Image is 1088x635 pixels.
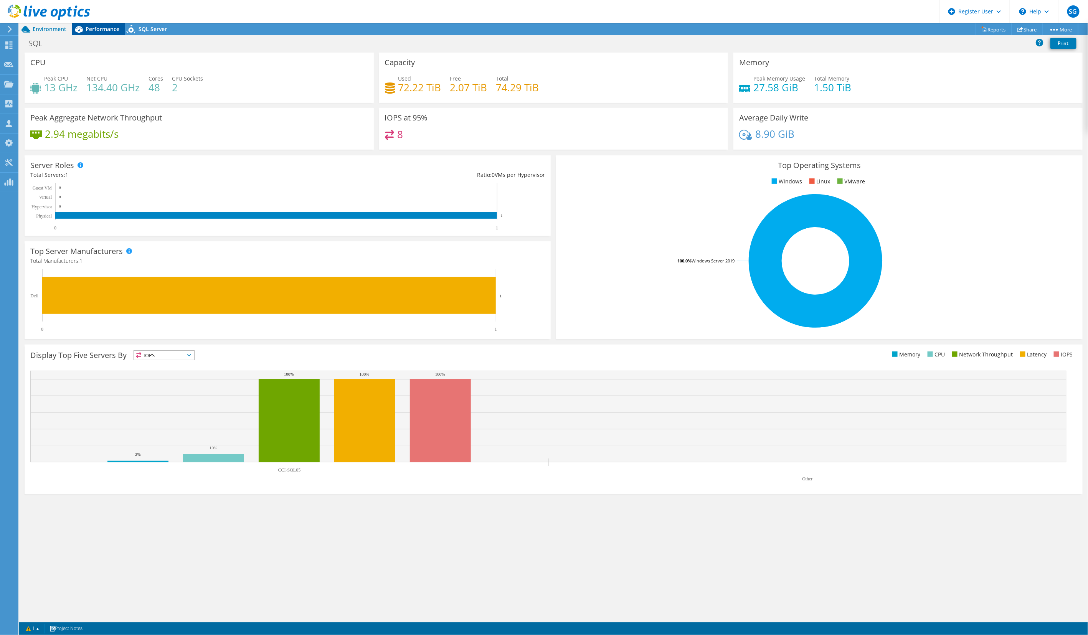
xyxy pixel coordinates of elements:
h4: 1.50 TiB [814,83,851,92]
text: 1 [500,294,502,298]
span: Environment [33,25,66,33]
span: Total Memory [814,75,849,82]
text: 100% [435,372,445,376]
a: Project Notes [44,624,88,633]
h4: 8 [397,130,403,139]
a: Print [1050,38,1076,49]
h4: 74.29 TiB [496,83,539,92]
h3: IOPS at 95% [385,114,428,122]
a: Reports [975,23,1012,35]
a: Share [1012,23,1043,35]
h4: 13 GHz [44,83,78,92]
span: SQL Server [139,25,167,33]
tspan: Windows Server 2019 [692,258,735,264]
text: Guest VM [33,185,52,191]
h3: Top Server Manufacturers [30,247,123,256]
span: IOPS [134,351,194,360]
span: Free [450,75,461,82]
span: Net CPU [86,75,107,82]
text: 2% [135,452,141,457]
text: 1 [496,225,498,231]
span: Total [496,75,509,82]
text: 0 [59,205,61,208]
h3: Top Operating Systems [562,161,1076,170]
text: Virtual [39,195,52,200]
text: 100% [360,372,370,376]
span: Used [398,75,411,82]
h3: Memory [739,58,769,67]
h4: 72.22 TiB [398,83,441,92]
h1: SQL [25,39,54,48]
li: Network Throughput [950,350,1013,359]
span: Peak CPU [44,75,68,82]
text: 0 [54,225,56,231]
text: Dell [30,293,38,299]
text: 0 [41,327,43,332]
span: 0 [492,171,495,178]
span: Peak Memory Usage [753,75,805,82]
a: 1 [21,624,45,633]
text: 10% [210,445,217,450]
span: Performance [86,25,119,33]
h3: Server Roles [30,161,74,170]
h3: Capacity [385,58,415,67]
span: SG [1067,5,1080,18]
tspan: 100.0% [677,258,692,264]
h4: 8.90 GiB [755,130,794,138]
text: 0 [59,186,61,190]
a: More [1043,23,1078,35]
div: Total Servers: [30,171,288,179]
text: Other [802,476,812,482]
h4: 2.94 megabits/s [45,130,119,138]
h3: Peak Aggregate Network Throughput [30,114,162,122]
li: Memory [890,350,921,359]
h3: Average Daily Write [739,114,808,122]
li: VMware [835,177,865,186]
text: 0 [59,195,61,199]
span: 1 [79,257,83,264]
div: Ratio: VMs per Hypervisor [288,171,545,179]
text: 1 [495,327,497,332]
span: CPU Sockets [172,75,203,82]
h4: 2.07 TiB [450,83,487,92]
li: Windows [770,177,802,186]
li: Latency [1018,350,1047,359]
svg: \n [1019,8,1026,15]
h4: 27.58 GiB [753,83,805,92]
text: Physical [36,213,52,219]
span: 1 [65,171,68,178]
h4: 2 [172,83,203,92]
h4: 134.40 GHz [86,83,140,92]
text: Hypervisor [31,204,52,209]
li: Linux [807,177,830,186]
h4: 48 [149,83,163,92]
text: CCI-SQL05 [278,467,301,473]
h3: CPU [30,58,46,67]
span: Cores [149,75,163,82]
text: 100% [284,372,294,376]
li: IOPS [1052,350,1073,359]
h4: Total Manufacturers: [30,257,545,265]
text: 1 [501,214,503,218]
li: CPU [926,350,945,359]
